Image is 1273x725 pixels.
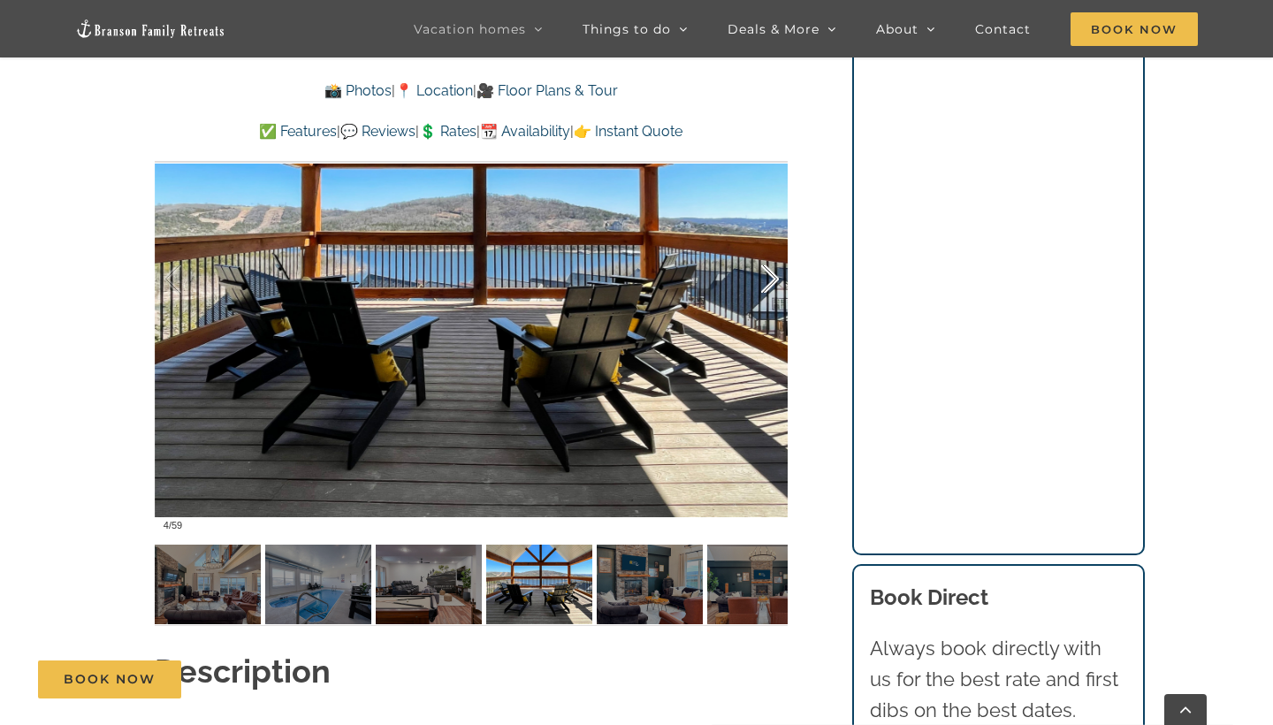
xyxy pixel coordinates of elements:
[707,545,813,624] img: Highland-Retreat-at-Table-Rock-Lake-3006-Edit-scaled.jpg-nggid042939-ngg0dyn-120x90-00f0w010c011r...
[376,545,482,624] img: Highland-Retreat-vacation-home-rental-Table-Rock-Lake-50-scaled.jpg-nggid03287-ngg0dyn-120x90-00f...
[476,82,618,99] a: 🎥 Floor Plans & Tour
[480,123,570,140] a: 📆 Availability
[486,545,592,624] img: Highland-Retreat-vacation-home-rental-Table-Rock-Lake-84-scaled.jpg-nggid03315-ngg0dyn-120x90-00f...
[870,584,988,610] b: Book Direct
[155,120,788,143] p: | | | |
[265,545,371,624] img: Highland-Retreat-vacation-home-rental-Table-Rock-Lake-68-scaled.jpg-nggid03305-ngg0dyn-120x90-00f...
[340,123,415,140] a: 💬 Reviews
[876,23,919,35] span: About
[75,19,225,39] img: Branson Family Retreats Logo
[1071,12,1198,46] span: Book Now
[155,545,261,624] img: Highland-Retreat-at-Table-Rock-Lake-3021-scaled.jpg-nggid042947-ngg0dyn-120x90-00f0w010c011r110f1...
[155,652,331,690] strong: Description
[324,82,392,99] a: 📸 Photos
[583,23,671,35] span: Things to do
[64,672,156,687] span: Book Now
[259,123,337,140] a: ✅ Features
[155,80,788,103] p: | |
[419,123,476,140] a: 💲 Rates
[38,660,181,698] a: Book Now
[975,23,1031,35] span: Contact
[728,23,819,35] span: Deals & More
[574,123,682,140] a: 👉 Instant Quote
[414,23,526,35] span: Vacation homes
[597,545,703,624] img: Highland-Retreat-at-Table-Rock-Lake-3005-Edit-scaled.jpg-nggid042938-ngg0dyn-120x90-00f0w010c011r...
[395,82,473,99] a: 📍 Location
